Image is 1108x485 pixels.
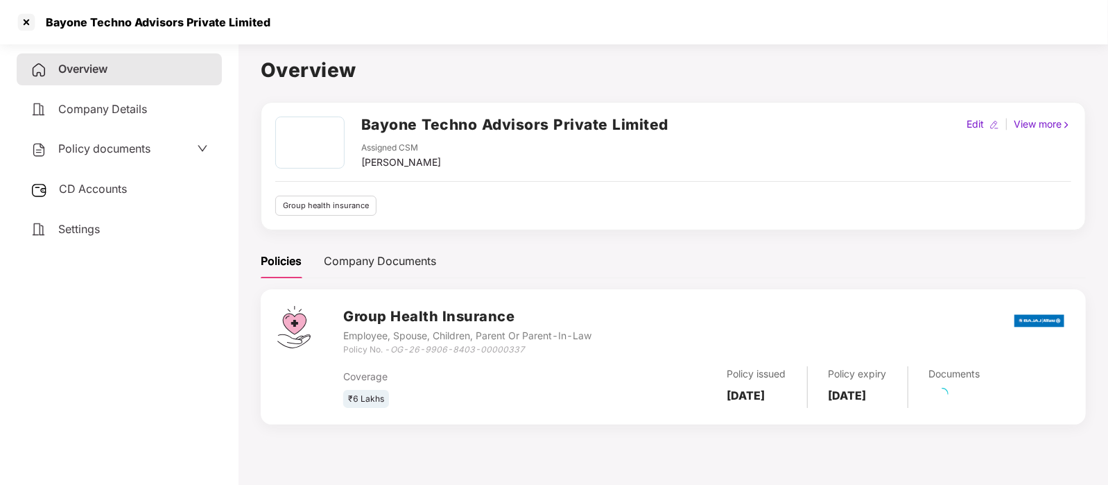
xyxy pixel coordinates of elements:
[390,344,525,355] i: OG-26-9906-8403-00000337
[261,55,1086,85] h1: Overview
[343,369,585,384] div: Coverage
[31,101,47,118] img: svg+xml;base64,PHN2ZyB4bWxucz0iaHR0cDovL3d3dy53My5vcmcvMjAwMC9zdmciIHdpZHRoPSIyNCIgaGVpZ2h0PSIyNC...
[58,142,150,155] span: Policy documents
[261,253,302,270] div: Policies
[1062,120,1071,130] img: rightIcon
[324,253,436,270] div: Company Documents
[37,15,270,29] div: Bayone Techno Advisors Private Limited
[58,222,100,236] span: Settings
[58,102,147,116] span: Company Details
[361,155,441,170] div: [PERSON_NAME]
[343,390,389,409] div: ₹6 Lakhs
[31,221,47,238] img: svg+xml;base64,PHN2ZyB4bWxucz0iaHR0cDovL3d3dy53My5vcmcvMjAwMC9zdmciIHdpZHRoPSIyNCIgaGVpZ2h0PSIyNC...
[1014,305,1064,337] img: bajaj.png
[277,306,311,348] img: svg+xml;base64,PHN2ZyB4bWxucz0iaHR0cDovL3d3dy53My5vcmcvMjAwMC9zdmciIHdpZHRoPSI0Ny43MTQiIGhlaWdodD...
[343,328,591,343] div: Employee, Spouse, Children, Parent Or Parent-In-Law
[989,120,999,130] img: editIcon
[59,182,127,196] span: CD Accounts
[197,143,208,154] span: down
[934,386,950,402] span: loading
[343,343,591,357] div: Policy No. -
[361,113,668,136] h2: Bayone Techno Advisors Private Limited
[964,117,987,132] div: Edit
[829,389,867,402] b: [DATE]
[727,389,765,402] b: [DATE]
[31,142,47,158] img: svg+xml;base64,PHN2ZyB4bWxucz0iaHR0cDovL3d3dy53My5vcmcvMjAwMC9zdmciIHdpZHRoPSIyNCIgaGVpZ2h0PSIyNC...
[31,62,47,78] img: svg+xml;base64,PHN2ZyB4bWxucz0iaHR0cDovL3d3dy53My5vcmcvMjAwMC9zdmciIHdpZHRoPSIyNCIgaGVpZ2h0PSIyNC...
[361,142,441,155] div: Assigned CSM
[829,366,887,382] div: Policy expiry
[727,366,786,382] div: Policy issued
[343,306,591,327] h3: Group Health Insurance
[275,196,376,216] div: Group health insurance
[1002,117,1011,132] div: |
[929,366,980,382] div: Documents
[58,62,107,76] span: Overview
[31,182,48,198] img: svg+xml;base64,PHN2ZyB3aWR0aD0iMjUiIGhlaWdodD0iMjQiIHZpZXdCb3g9IjAgMCAyNSAyNCIgZmlsbD0ibm9uZSIgeG...
[1011,117,1074,132] div: View more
